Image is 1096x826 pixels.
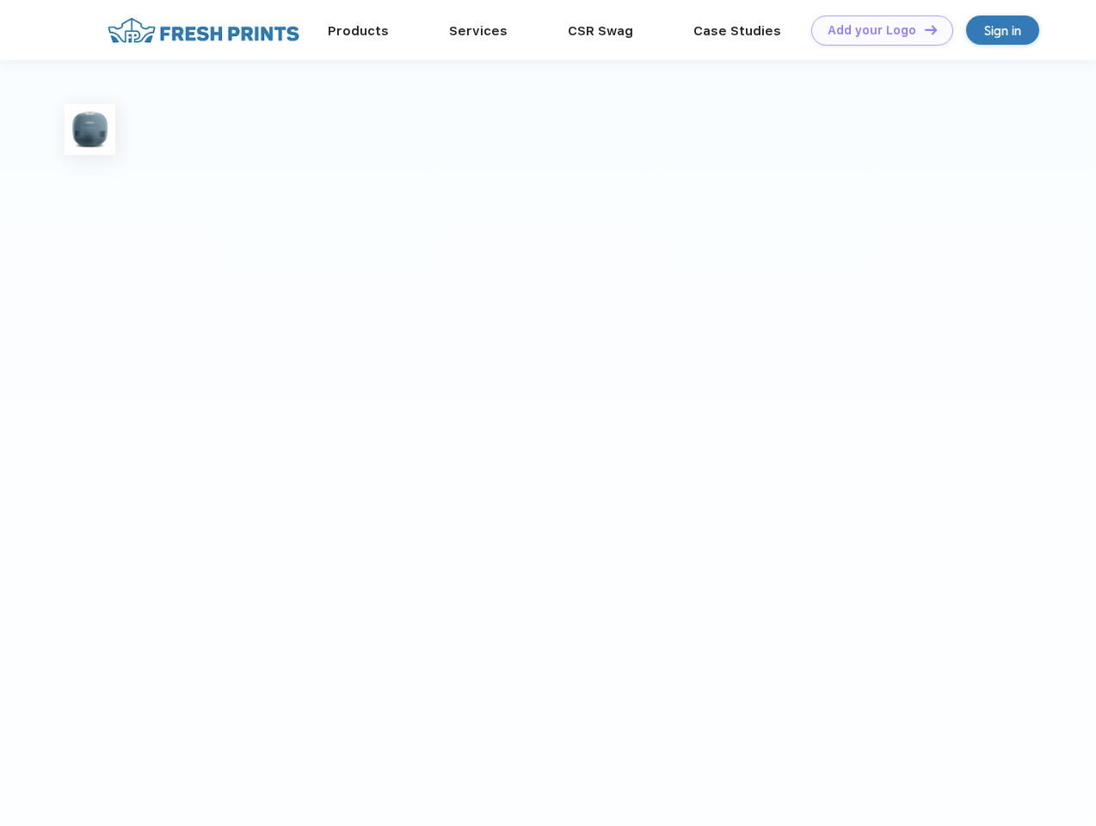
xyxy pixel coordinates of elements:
img: DT [925,25,937,34]
img: fo%20logo%202.webp [102,15,305,46]
a: Services [449,23,508,39]
a: CSR Swag [568,23,633,39]
div: Sign in [984,21,1021,40]
div: Add your Logo [828,23,916,38]
img: func=resize&h=100 [65,104,115,155]
a: Sign in [966,15,1039,45]
a: Products [328,23,389,39]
